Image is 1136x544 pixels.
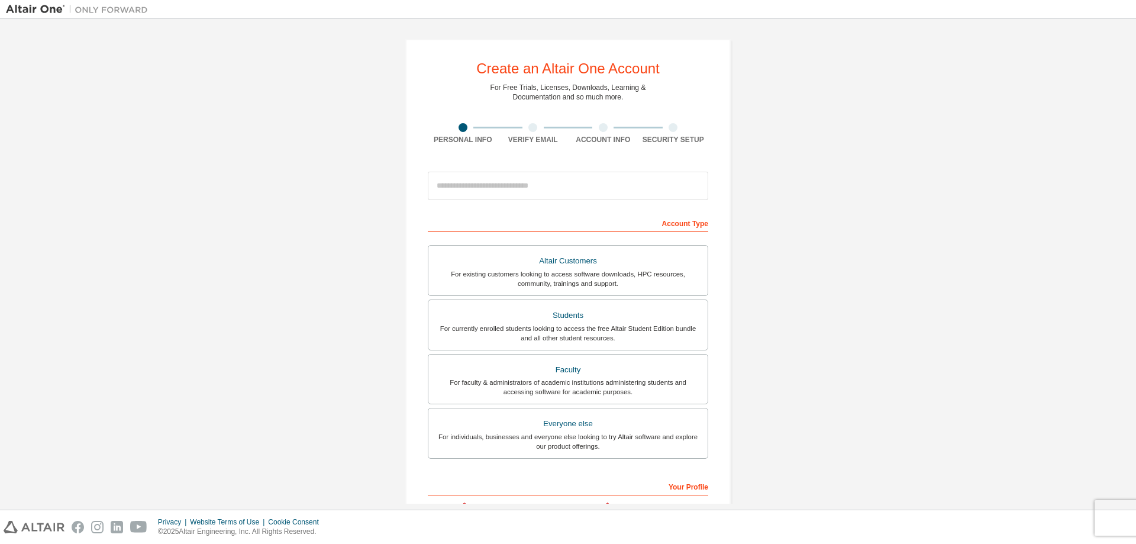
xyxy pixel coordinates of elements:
div: Your Profile [428,477,708,495]
div: Create an Altair One Account [476,62,660,76]
div: Personal Info [428,135,498,144]
div: Security Setup [638,135,709,144]
img: Altair One [6,4,154,15]
div: For faculty & administrators of academic institutions administering students and accessing softwa... [435,378,701,397]
label: Last Name [572,501,708,511]
div: Students [435,307,701,324]
div: For individuals, businesses and everyone else looking to try Altair software and explore our prod... [435,432,701,451]
div: Account Info [568,135,638,144]
div: Cookie Consent [268,517,325,527]
div: For existing customers looking to access software downloads, HPC resources, community, trainings ... [435,269,701,288]
img: youtube.svg [130,521,147,533]
img: facebook.svg [72,521,84,533]
img: altair_logo.svg [4,521,64,533]
div: Website Terms of Use [190,517,268,527]
p: © 2025 Altair Engineering, Inc. All Rights Reserved. [158,527,326,537]
div: For Free Trials, Licenses, Downloads, Learning & Documentation and so much more. [490,83,646,102]
div: Account Type [428,213,708,232]
img: instagram.svg [91,521,104,533]
div: Faculty [435,362,701,378]
label: First Name [428,501,564,511]
div: Verify Email [498,135,569,144]
div: Privacy [158,517,190,527]
img: linkedin.svg [111,521,123,533]
div: Everyone else [435,416,701,432]
div: For currently enrolled students looking to access the free Altair Student Edition bundle and all ... [435,324,701,343]
div: Altair Customers [435,253,701,269]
